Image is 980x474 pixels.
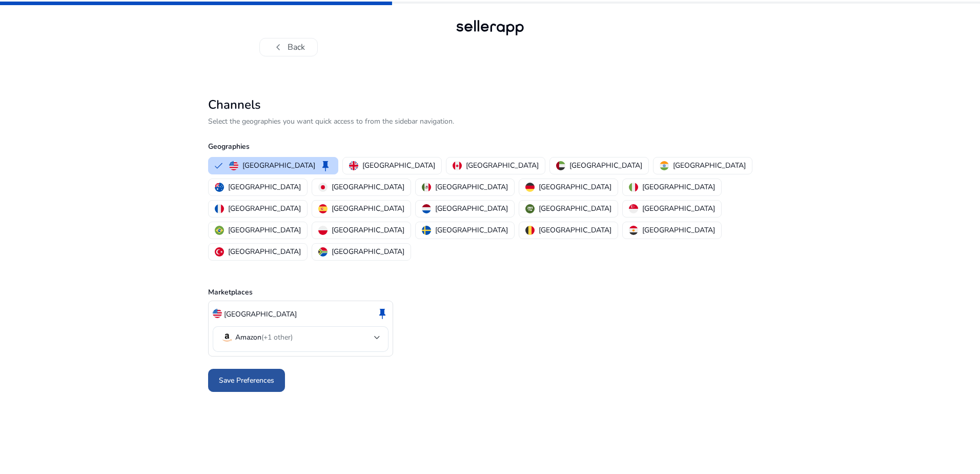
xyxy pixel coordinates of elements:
img: nl.svg [422,204,431,213]
p: [GEOGRAPHIC_DATA] [228,225,301,235]
img: jp.svg [318,183,328,192]
img: sg.svg [629,204,638,213]
p: [GEOGRAPHIC_DATA] [435,203,508,214]
img: es.svg [318,204,328,213]
h2: Channels [208,97,772,112]
img: se.svg [422,226,431,235]
p: [GEOGRAPHIC_DATA] [435,225,508,235]
span: chevron_left [272,41,284,53]
img: mx.svg [422,183,431,192]
img: tr.svg [215,247,224,256]
img: br.svg [215,226,224,235]
p: [GEOGRAPHIC_DATA] [435,182,508,192]
img: uk.svg [349,161,358,170]
button: chevron_leftBack [259,38,318,56]
img: us.svg [213,309,222,318]
p: [GEOGRAPHIC_DATA] [228,246,301,257]
img: ae.svg [556,161,565,170]
p: [GEOGRAPHIC_DATA] [228,203,301,214]
button: Save Preferences [208,369,285,392]
img: be.svg [525,226,535,235]
span: Save Preferences [219,375,274,386]
p: Geographies [208,141,772,152]
span: (+1 other) [261,332,293,342]
p: [GEOGRAPHIC_DATA] [673,160,746,171]
span: keep [376,307,389,320]
img: eg.svg [629,226,638,235]
span: keep [319,160,332,172]
p: [GEOGRAPHIC_DATA] [228,182,301,192]
img: sa.svg [525,204,535,213]
p: [GEOGRAPHIC_DATA] [332,225,404,235]
p: [GEOGRAPHIC_DATA] [332,182,404,192]
p: [GEOGRAPHIC_DATA] [332,246,404,257]
p: [GEOGRAPHIC_DATA] [642,182,715,192]
p: [GEOGRAPHIC_DATA] [224,309,297,320]
img: pl.svg [318,226,328,235]
p: [GEOGRAPHIC_DATA] [466,160,539,171]
p: [GEOGRAPHIC_DATA] [539,203,611,214]
p: [GEOGRAPHIC_DATA] [242,160,315,171]
p: [GEOGRAPHIC_DATA] [332,203,404,214]
p: [GEOGRAPHIC_DATA] [539,182,611,192]
img: fr.svg [215,204,224,213]
p: Amazon [235,333,293,342]
img: de.svg [525,183,535,192]
p: [GEOGRAPHIC_DATA] [569,160,642,171]
p: [GEOGRAPHIC_DATA] [362,160,435,171]
img: amazon.svg [221,331,233,344]
img: ca.svg [453,161,462,170]
img: it.svg [629,183,638,192]
img: in.svg [660,161,669,170]
p: [GEOGRAPHIC_DATA] [642,225,715,235]
img: au.svg [215,183,224,192]
p: [GEOGRAPHIC_DATA] [642,203,715,214]
p: Select the geographies you want quick access to from the sidebar navigation. [208,116,772,127]
p: [GEOGRAPHIC_DATA] [539,225,611,235]
p: Marketplaces [208,287,772,298]
img: us.svg [229,161,238,170]
img: za.svg [318,247,328,256]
